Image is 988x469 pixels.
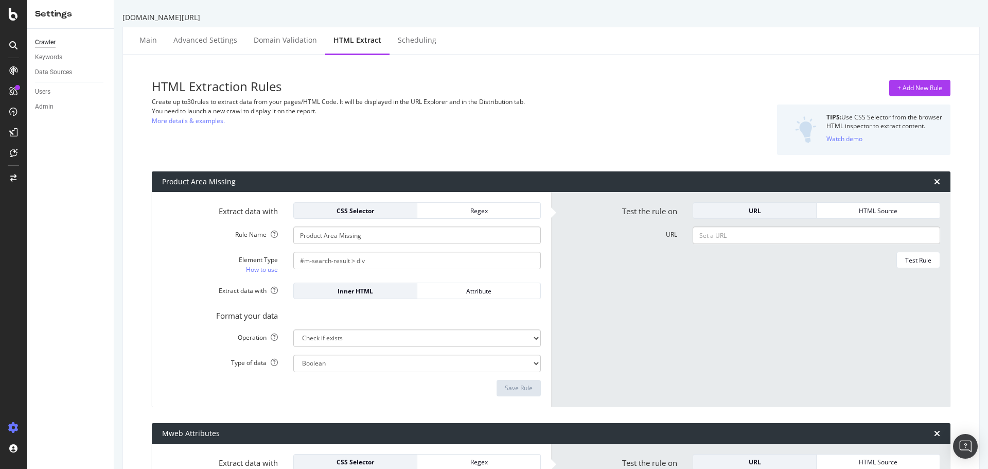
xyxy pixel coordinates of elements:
div: Attribute [426,287,532,296]
div: Open Intercom Messenger [953,434,978,459]
div: times [934,178,940,186]
div: Advanced Settings [173,35,237,45]
div: Domain Validation [254,35,317,45]
div: Element Type [162,255,278,264]
div: CSS Selector [302,458,409,466]
a: More details & examples. [152,115,225,126]
div: Scheduling [398,35,436,45]
div: HTML Source [825,206,931,215]
button: HTML Source [817,202,940,219]
label: Rule Name [154,227,286,239]
div: HTML Extract [333,35,381,45]
a: How to use [246,264,278,275]
div: Use CSS Selector from the browser [826,113,942,121]
button: Regex [417,202,541,219]
label: Extract data with [154,283,286,295]
a: Data Sources [35,67,107,78]
button: URL [693,202,817,219]
div: [DOMAIN_NAME][URL] [122,12,980,23]
div: Keywords [35,52,62,63]
div: Admin [35,101,54,112]
h3: HTML Extraction Rules [152,80,679,93]
div: Regex [426,458,532,466]
input: Provide a name [293,227,541,244]
div: Inner HTML [302,287,409,296]
label: Operation [154,329,286,342]
a: Users [35,86,107,97]
label: Extract data with [154,202,286,217]
div: Test Rule [905,256,931,265]
button: Save Rule [497,380,541,396]
button: Test Rule [896,252,940,268]
div: Data Sources [35,67,72,78]
label: Test the rule on [554,454,685,468]
button: Attribute [417,283,541,299]
input: Set a URL [693,227,940,244]
div: Users [35,86,50,97]
div: Save Rule [505,384,533,392]
img: DZQOUYU0WpgAAAAASUVORK5CYII= [795,116,817,143]
div: Crawler [35,37,56,48]
div: Watch demo [826,134,862,143]
div: Regex [426,206,532,215]
a: Crawler [35,37,107,48]
div: HTML inspector to extract content. [826,121,942,130]
label: Format your data [154,307,286,321]
div: You need to launch a new crawl to display it on the report. [152,107,679,115]
div: URL [701,458,808,466]
div: URL [701,206,808,215]
label: URL [554,227,685,239]
div: CSS Selector [302,206,409,215]
label: Extract data with [154,454,286,468]
div: HTML Source [825,458,931,466]
div: + Add New Rule [897,83,942,92]
button: Watch demo [826,130,862,147]
div: Mweb Attributes [162,428,220,439]
label: Type of data [154,355,286,367]
div: Create up to 30 rules to extract data from your pages/HTML Code. It will be displayed in the URL ... [152,97,679,106]
div: Settings [35,8,105,20]
a: Keywords [35,52,107,63]
label: Test the rule on [554,202,685,217]
input: CSS Expression [293,252,541,269]
div: Product Area Missing [162,177,236,187]
a: Admin [35,101,107,112]
strong: TIPS: [826,113,841,121]
button: CSS Selector [293,202,417,219]
div: times [934,429,940,438]
div: Main [139,35,157,45]
button: + Add New Rule [889,80,950,96]
button: Inner HTML [293,283,417,299]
